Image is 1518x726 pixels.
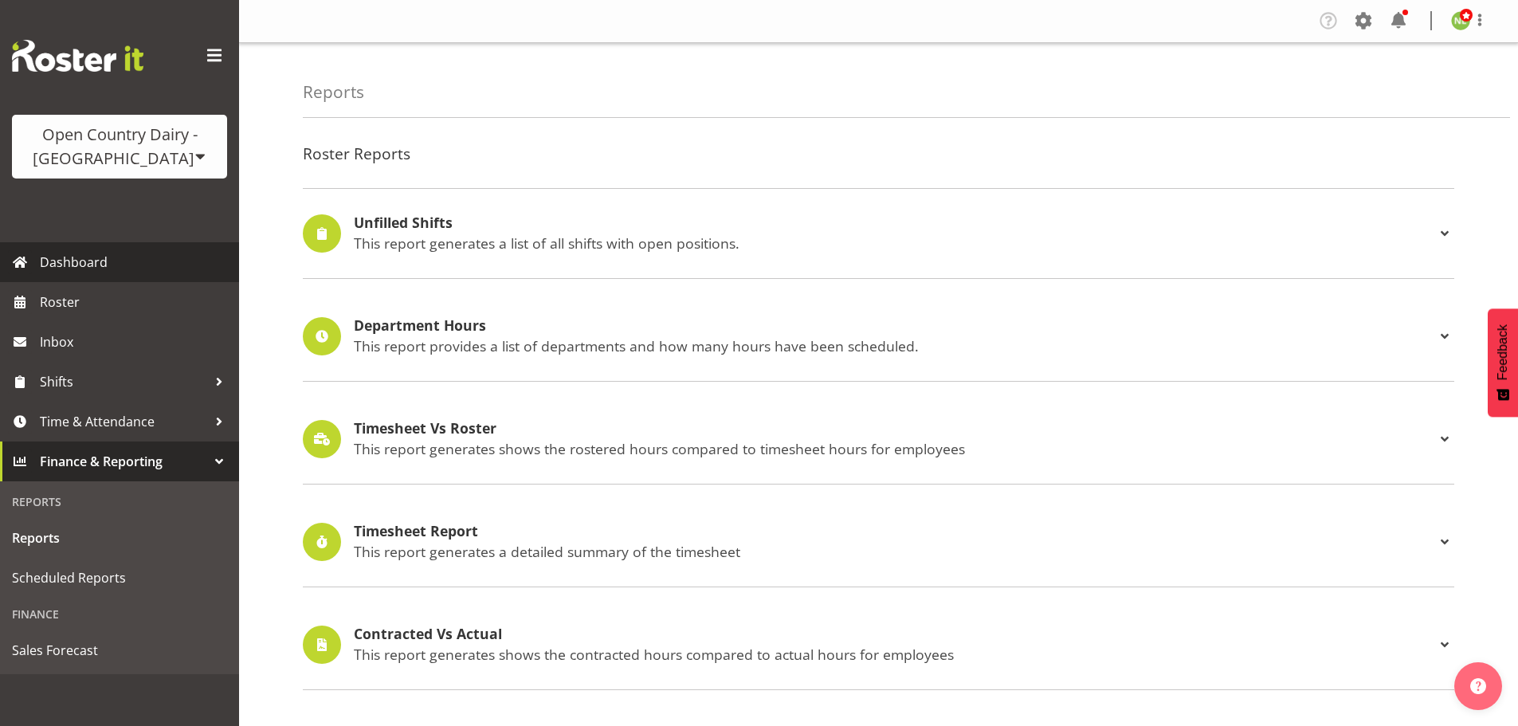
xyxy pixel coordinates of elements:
[40,449,207,473] span: Finance & Reporting
[1470,678,1486,694] img: help-xxl-2.png
[1451,11,1470,30] img: nicole-lloyd7454.jpg
[303,214,1454,253] div: Unfilled Shifts This report generates a list of all shifts with open positions.
[303,83,364,101] h4: Reports
[1496,324,1510,380] span: Feedback
[40,290,231,314] span: Roster
[12,40,143,72] img: Rosterit website logo
[354,543,1435,560] p: This report generates a detailed summary of the timesheet
[4,598,235,630] div: Finance
[4,630,235,670] a: Sales Forecast
[12,526,227,550] span: Reports
[40,330,231,354] span: Inbox
[303,420,1454,458] div: Timesheet Vs Roster This report generates shows the rostered hours compared to timesheet hours fo...
[28,123,211,171] div: Open Country Dairy - [GEOGRAPHIC_DATA]
[303,317,1454,355] div: Department Hours This report provides a list of departments and how many hours have been scheduled.
[303,523,1454,561] div: Timesheet Report This report generates a detailed summary of the timesheet
[12,638,227,662] span: Sales Forecast
[354,626,1435,642] h4: Contracted Vs Actual
[4,518,235,558] a: Reports
[1488,308,1518,417] button: Feedback - Show survey
[354,440,1435,457] p: This report generates shows the rostered hours compared to timesheet hours for employees
[354,215,1435,231] h4: Unfilled Shifts
[40,370,207,394] span: Shifts
[354,337,1435,355] p: This report provides a list of departments and how many hours have been scheduled.
[40,410,207,434] span: Time & Attendance
[12,566,227,590] span: Scheduled Reports
[354,318,1435,334] h4: Department Hours
[4,485,235,518] div: Reports
[354,646,1435,663] p: This report generates shows the contracted hours compared to actual hours for employees
[354,234,1435,252] p: This report generates a list of all shifts with open positions.
[303,626,1454,664] div: Contracted Vs Actual This report generates shows the contracted hours compared to actual hours fo...
[4,558,235,598] a: Scheduled Reports
[354,421,1435,437] h4: Timesheet Vs Roster
[40,250,231,274] span: Dashboard
[354,524,1435,540] h4: Timesheet Report
[303,145,1454,163] h4: Roster Reports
